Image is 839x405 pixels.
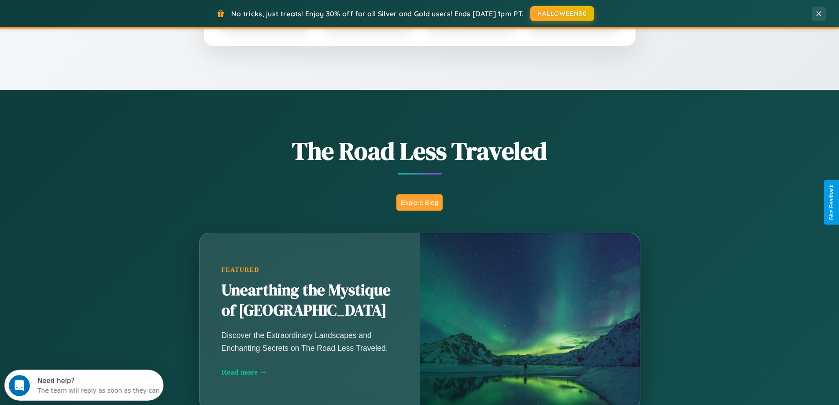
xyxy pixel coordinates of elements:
div: Featured [222,266,398,274]
button: Explore Blog [396,194,443,211]
h1: The Road Less Traveled [155,134,684,168]
h2: Unearthing the Mystique of [GEOGRAPHIC_DATA] [222,280,398,321]
div: The team will reply as soon as they can [33,15,155,24]
div: Give Feedback [828,185,835,220]
iframe: Intercom live chat [9,375,30,396]
div: Need help? [33,7,155,15]
iframe: Intercom live chat discovery launcher [4,370,163,401]
div: Open Intercom Messenger [4,4,164,28]
span: No tricks, just treats! Enjoy 30% off for all Silver and Gold users! Ends [DATE] 1pm PT. [231,9,524,18]
p: Discover the Extraordinary Landscapes and Enchanting Secrets on The Road Less Traveled. [222,329,398,354]
button: HALLOWEEN30 [530,6,594,21]
div: Read more → [222,368,398,377]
